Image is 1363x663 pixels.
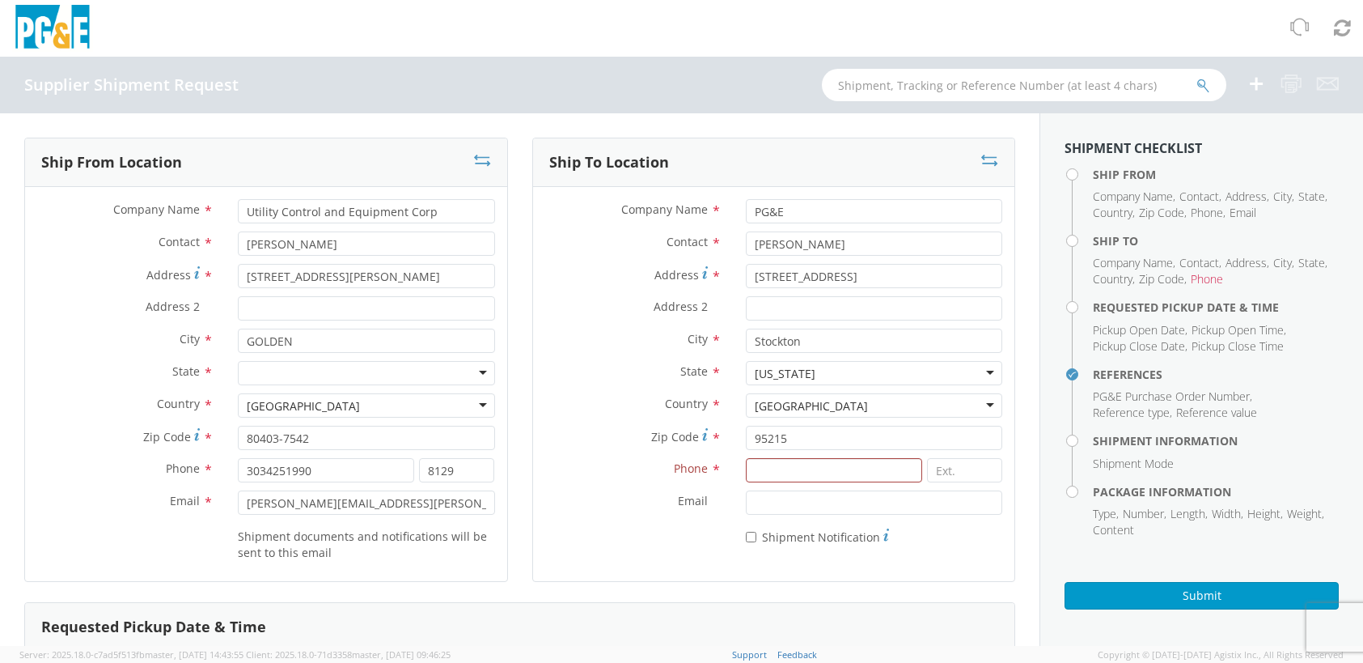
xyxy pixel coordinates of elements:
[1093,271,1135,287] li: ,
[41,155,182,171] h3: Ship From Location
[1093,338,1187,355] li: ,
[1093,435,1339,447] h4: Shipment Information
[1093,389,1252,405] li: ,
[746,526,889,546] label: Shipment Notification
[755,366,815,382] div: [US_STATE]
[1298,189,1327,205] li: ,
[1093,522,1134,538] span: Content
[1298,255,1327,271] li: ,
[24,76,239,94] h4: Supplier Shipment Request
[927,458,1002,482] input: Ext.
[1225,189,1267,204] span: Address
[19,648,243,661] span: Server: 2025.18.0-c7ad5f513fb
[1225,255,1269,271] li: ,
[1170,506,1208,522] li: ,
[1247,506,1283,522] li: ,
[1093,389,1250,404] span: PG&E Purchase Order Number
[1225,255,1267,270] span: Address
[1247,506,1280,521] span: Height
[145,648,243,661] span: master, [DATE] 14:43:55
[172,363,200,379] span: State
[1179,189,1221,205] li: ,
[246,648,451,661] span: Client: 2025.18.0-71d3358
[1093,322,1185,338] span: Pickup Open Date
[1093,255,1173,270] span: Company Name
[1093,486,1339,498] h4: Package Information
[1123,506,1166,522] li: ,
[1093,271,1132,287] span: Country
[159,234,200,249] span: Contact
[238,526,494,561] label: Shipment documents and notifications will be sent to this email
[1093,405,1172,421] li: ,
[1176,405,1257,420] span: Reference value
[41,619,266,635] h3: Requested Pickup Date & Time
[822,69,1226,101] input: Shipment, Tracking or Reference Number (at least 4 chars)
[1093,205,1135,221] li: ,
[688,331,708,346] span: City
[1212,506,1241,521] span: Width
[1093,255,1175,271] li: ,
[352,648,451,661] span: master, [DATE] 09:46:25
[654,299,708,314] span: Address 2
[1098,648,1344,661] span: Copyright © [DATE]-[DATE] Agistix Inc., All Rights Reserved
[1093,168,1339,181] h4: Ship From
[1191,271,1223,287] span: Phone
[1273,189,1294,205] li: ,
[654,267,699,283] span: Address
[1093,368,1339,380] h4: References
[746,532,756,542] input: Shipment Notification
[1287,506,1322,521] span: Weight
[146,299,200,314] span: Address 2
[12,5,93,53] img: pge-logo-06675f144f4cfa6a6814.png
[146,267,191,283] span: Address
[1093,456,1174,471] span: Shipment Mode
[1093,189,1175,205] li: ,
[1093,506,1116,521] span: Type
[665,396,708,411] span: Country
[166,461,200,476] span: Phone
[1093,405,1170,420] span: Reference type
[667,234,708,249] span: Contact
[1139,271,1184,287] span: Zip Code
[1273,189,1292,204] span: City
[180,331,200,346] span: City
[678,493,708,508] span: Email
[1179,255,1219,270] span: Contact
[777,648,817,661] a: Feedback
[651,429,699,444] span: Zip Code
[1065,139,1202,157] strong: Shipment Checklist
[621,202,708,217] span: Company Name
[1093,205,1132,220] span: Country
[1191,205,1225,221] li: ,
[1139,271,1187,287] li: ,
[170,493,200,508] span: Email
[157,396,200,411] span: Country
[680,363,708,379] span: State
[419,458,494,482] input: Ext.
[1139,205,1187,221] li: ,
[1287,506,1324,522] li: ,
[1192,322,1286,338] li: ,
[1170,506,1205,521] span: Length
[1191,205,1223,220] span: Phone
[1230,205,1256,220] span: Email
[1093,322,1187,338] li: ,
[1273,255,1292,270] span: City
[1273,255,1294,271] li: ,
[1093,235,1339,247] h4: Ship To
[674,461,708,476] span: Phone
[1093,338,1185,354] span: Pickup Close Date
[247,398,360,414] div: [GEOGRAPHIC_DATA]
[113,202,200,217] span: Company Name
[1139,205,1184,220] span: Zip Code
[732,648,767,661] a: Support
[1123,506,1164,521] span: Number
[1225,189,1269,205] li: ,
[1065,582,1339,610] button: Submit
[1093,301,1339,313] h4: Requested Pickup Date & Time
[143,429,191,444] span: Zip Code
[1179,189,1219,204] span: Contact
[1179,255,1221,271] li: ,
[1192,322,1284,338] span: Pickup Open Time
[1212,506,1243,522] li: ,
